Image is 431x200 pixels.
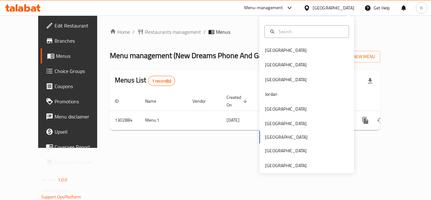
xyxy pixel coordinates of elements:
li: / [133,28,135,36]
button: more [358,113,373,128]
span: Choice Groups [55,67,105,75]
td: Menu 1 [140,111,187,130]
span: Branches [55,37,105,45]
span: Add New Menu [336,53,375,61]
a: Edit Restaurant [41,18,110,33]
div: [GEOGRAPHIC_DATA] [265,61,307,68]
span: Coverage Report [55,143,105,151]
span: Grocery Checklist [55,158,105,166]
span: Menus [216,28,230,36]
div: [GEOGRAPHIC_DATA] [265,162,307,169]
div: Export file [363,73,378,88]
div: [GEOGRAPHIC_DATA] [313,4,354,11]
div: [GEOGRAPHIC_DATA] [265,76,307,83]
div: [GEOGRAPHIC_DATA] [265,47,307,54]
nav: breadcrumb [110,28,380,36]
a: Upsell [41,124,110,139]
a: Menus [41,48,110,64]
li: / [204,28,206,36]
div: [GEOGRAPHIC_DATA] [265,120,307,127]
span: Get support on: [41,186,70,195]
a: Choice Groups [41,64,110,79]
button: Change Status [373,113,388,128]
div: Total records count [148,76,175,86]
a: Grocery Checklist [41,155,110,170]
div: Jordan [265,91,277,98]
a: Menu disclaimer [41,109,110,124]
button: Add New Menu [331,51,380,63]
a: Restaurants management [137,28,201,36]
span: Created On [227,94,249,109]
span: [DATE] [227,116,239,124]
a: Promotions [41,94,110,109]
input: Search [276,28,345,35]
span: 1.0.0 [58,176,68,184]
span: 1 record(s) [148,78,175,84]
a: Coverage Report [41,139,110,155]
span: h [420,4,423,11]
span: Edit Restaurant [55,22,105,29]
div: Menu-management [244,4,283,12]
span: Restaurants management [145,28,201,36]
div: [GEOGRAPHIC_DATA] [265,106,307,112]
a: Coupons [41,79,110,94]
span: Name [145,97,164,105]
a: Home [110,28,130,36]
span: Menu management ( New Dreams Phone And Games ) [110,48,278,63]
span: Menus [56,52,105,60]
h2: Menus List [115,76,175,86]
span: Version: [41,176,57,184]
span: Vendor [192,97,214,105]
span: ID [115,97,127,105]
span: Coupons [55,82,105,90]
div: [GEOGRAPHIC_DATA] [265,147,307,154]
span: Upsell [55,128,105,136]
span: Promotions [55,98,105,105]
td: 1302884 [110,111,140,130]
span: Menu disclaimer [55,113,105,120]
a: Branches [41,33,110,48]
